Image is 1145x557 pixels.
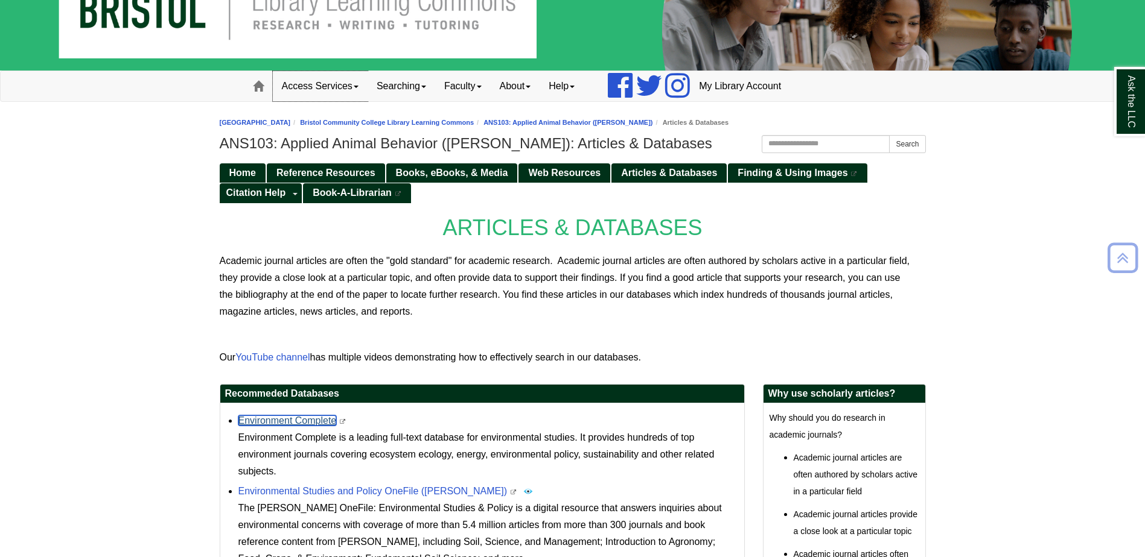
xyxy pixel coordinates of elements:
[528,168,601,178] span: Web Resources
[621,168,717,178] span: Articles & Databases
[220,117,926,128] nav: breadcrumb
[386,163,518,183] a: Books, eBooks, & Media
[770,413,885,439] span: Why should you do research in academic journals?
[220,119,291,126] a: [GEOGRAPHIC_DATA]
[368,71,435,101] a: Searching
[220,135,926,152] h1: ANS103: Applied Animal Behavior ([PERSON_NAME]): Articles & Databases
[303,183,411,203] a: Book-A-Librarian
[238,415,337,426] a: Environment Complete
[653,117,729,128] li: Articles & Databases
[794,509,917,536] span: Academic journal articles provide a close look at a particular topic
[728,163,867,183] a: Finding & Using Images
[540,71,584,101] a: Help
[235,352,310,362] a: YouTube channel
[483,119,652,126] a: ANS103: Applied Animal Behavior ([PERSON_NAME])
[276,168,375,178] span: Reference Resources
[267,163,385,183] a: Reference Resources
[518,163,610,183] a: Web Resources
[226,187,286,198] span: Citation Help
[764,385,925,403] h2: Why use scholarly articles?
[794,453,917,496] span: Academic journal articles are often authored by scholars active in a particular field
[220,385,744,403] h2: Recommeded Databases
[396,168,508,178] span: Books, eBooks, & Media
[889,135,925,153] button: Search
[435,71,491,101] a: Faculty
[339,419,346,424] i: This link opens in a new window
[238,429,738,480] div: Environment Complete is a leading full-text database for environmental studies. It provides hundr...
[850,171,858,177] i: This link opens in a new window
[220,162,926,203] div: Guide Pages
[273,71,368,101] a: Access Services
[491,71,540,101] a: About
[220,163,266,183] a: Home
[442,215,702,240] span: ARTICLES & DATABASES
[738,168,847,178] span: Finding & Using Images
[220,183,290,203] a: Citation Help
[1103,250,1142,266] a: Back to Top
[300,119,474,126] a: Bristol Community College Library Learning Commons
[394,191,401,197] i: This link opens in a new window
[229,168,256,178] span: Home
[690,71,790,101] a: My Library Account
[220,352,642,362] span: Our has multiple videos demonstrating how to effectively search in our databases.
[238,486,508,496] a: Environmental Studies and Policy OneFile ([PERSON_NAME])
[611,163,727,183] a: Articles & Databases
[509,489,517,495] i: This link opens in a new window
[220,256,910,316] span: Academic journal articles are often the "gold standard" for academic research. Academic journal a...
[313,187,392,198] span: Book-A-Librarian
[523,486,533,496] img: Peer Reviewed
